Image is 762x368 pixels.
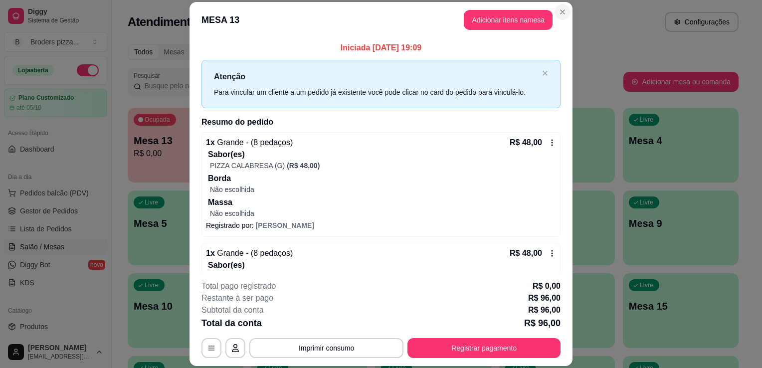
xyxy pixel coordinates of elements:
[201,42,561,54] p: Iniciada [DATE] 19:09
[210,208,556,218] p: Não escolhida
[555,4,571,20] button: Close
[528,304,561,316] p: R$ 96,00
[524,316,561,330] p: R$ 96,00
[201,116,561,128] h2: Resumo do pedido
[206,247,293,259] p: 1 x
[210,184,556,194] p: Não escolhida
[407,338,561,358] button: Registrar pagamento
[214,70,538,83] p: Atenção
[287,161,320,171] p: (R$ 48,00)
[528,292,561,304] p: R$ 96,00
[542,70,548,76] span: close
[215,138,293,147] span: Grande - (8 pedaços)
[464,10,553,30] button: Adicionar itens namesa
[215,249,293,257] span: Grande - (8 pedaços)
[510,137,542,149] p: R$ 48,00
[208,259,556,271] p: Sabor(es)
[201,292,273,304] p: Restante à ser pago
[201,304,264,316] p: Subtotal da conta
[256,221,314,229] span: [PERSON_NAME]
[210,161,285,171] p: PIZZA CALABRESA (G)
[206,220,556,230] p: Registrado por:
[542,70,548,77] button: close
[294,271,327,281] p: (R$ 48,00)
[214,87,538,98] div: Para vincular um cliente a um pedido já existente você pode clicar no card do pedido para vinculá...
[210,271,292,281] p: PIZZA PORTUGUESA (G)
[201,316,262,330] p: Total da conta
[201,280,276,292] p: Total pago registrado
[208,173,556,184] p: Borda
[190,2,572,38] header: MESA 13
[208,196,556,208] p: Massa
[249,338,403,358] button: Imprimir consumo
[510,247,542,259] p: R$ 48,00
[533,280,561,292] p: R$ 0,00
[208,149,556,161] p: Sabor(es)
[206,137,293,149] p: 1 x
